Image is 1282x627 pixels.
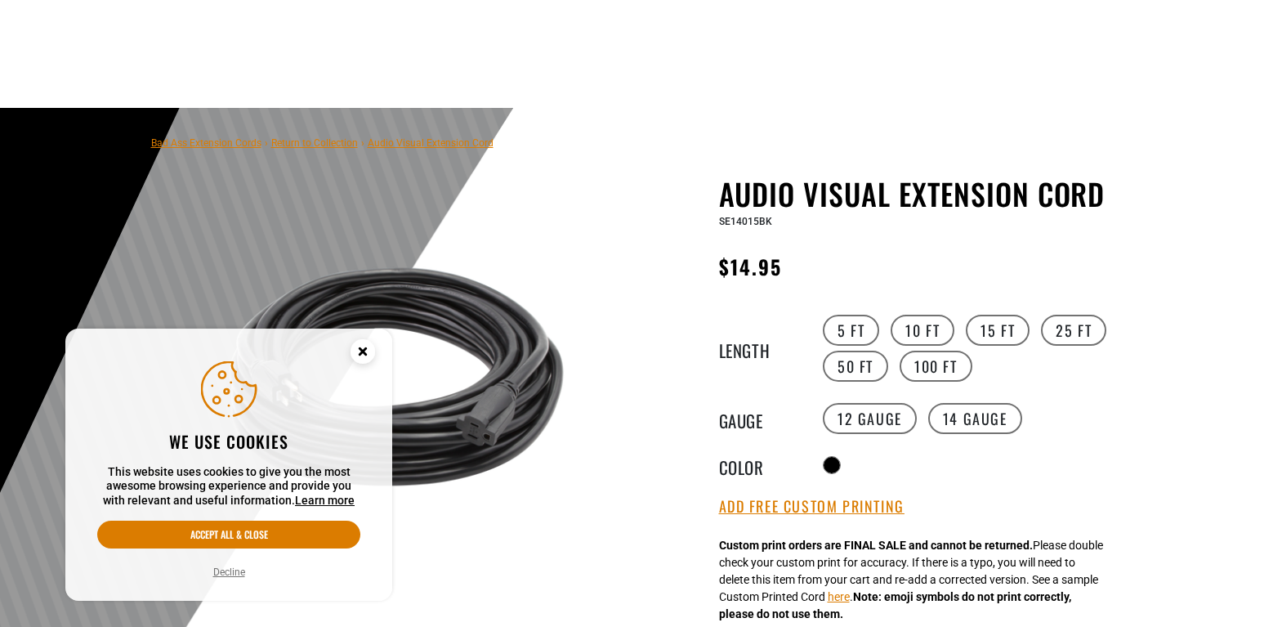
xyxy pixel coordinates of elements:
label: 14 Gauge [928,403,1022,434]
label: 10 FT [891,315,954,346]
button: Decline [208,564,250,580]
span: › [265,137,268,149]
nav: breadcrumbs [151,132,494,152]
label: 15 FT [966,315,1030,346]
span: › [361,137,364,149]
strong: Custom print orders are FINAL SALE and cannot be returned. [719,539,1033,552]
label: 12 Gauge [823,403,917,434]
img: black [199,180,593,574]
a: Bad Ass Extension Cords [151,137,261,149]
aside: Cookie Consent [65,329,392,602]
a: Learn more [295,494,355,507]
legend: Length [719,338,801,359]
span: $14.95 [719,252,782,281]
button: Accept all & close [97,521,360,549]
button: here [828,589,850,606]
legend: Gauge [719,408,801,429]
label: 25 FT [1041,315,1106,346]
legend: Color [719,455,801,476]
strong: Note: emoji symbols do not print correctly, please do not use them. [719,590,1071,620]
span: Audio Visual Extension Cord [368,137,494,149]
span: SE14015BK [719,216,772,227]
label: 100 FT [900,351,972,382]
a: Return to Collection [271,137,358,149]
label: 50 FT [823,351,888,382]
p: This website uses cookies to give you the most awesome browsing experience and provide you with r... [97,465,360,508]
label: 5 FT [823,315,879,346]
h2: We use cookies [97,431,360,452]
button: Add Free Custom Printing [719,498,905,516]
div: Please double check your custom print for accuracy. If there is a typo, you will need to delete t... [719,537,1103,623]
h1: Audio Visual Extension Cord [719,177,1119,211]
